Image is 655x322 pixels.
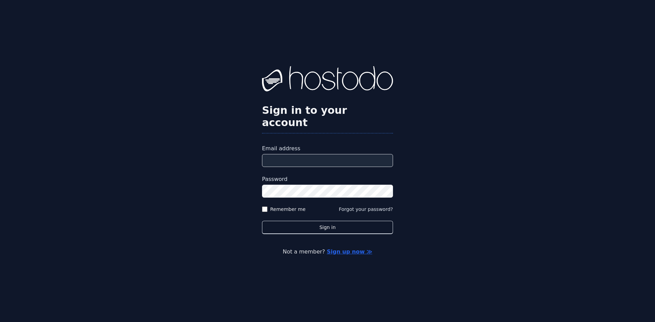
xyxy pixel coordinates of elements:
label: Password [262,175,393,183]
label: Remember me [270,206,306,213]
button: Sign in [262,221,393,234]
img: Hostodo [262,66,393,93]
label: Email address [262,144,393,153]
button: Forgot your password? [339,206,393,213]
h2: Sign in to your account [262,104,393,129]
a: Sign up now ≫ [327,248,372,255]
p: Not a member? [33,248,622,256]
